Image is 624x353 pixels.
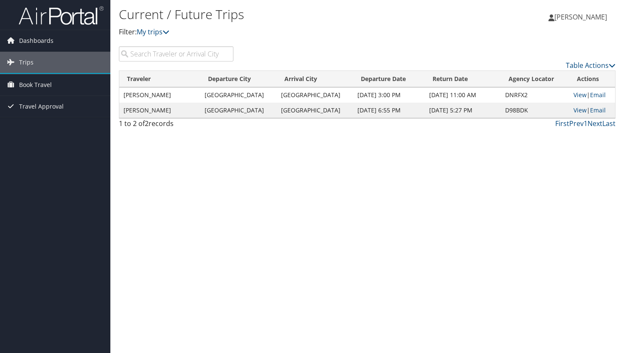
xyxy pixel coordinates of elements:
td: | [569,103,615,118]
a: View [573,91,587,99]
td: [PERSON_NAME] [119,87,200,103]
th: Return Date: activate to sort column ascending [425,71,501,87]
a: Table Actions [566,61,616,70]
td: [PERSON_NAME] [119,103,200,118]
a: View [573,106,587,114]
a: [PERSON_NAME] [548,4,616,30]
a: My trips [137,27,169,36]
td: [GEOGRAPHIC_DATA] [277,87,353,103]
a: 1 [584,119,587,128]
a: Email [590,106,606,114]
td: [DATE] 3:00 PM [353,87,425,103]
div: 1 to 2 of records [119,118,233,133]
th: Agency Locator: activate to sort column ascending [501,71,569,87]
th: Departure City: activate to sort column ascending [200,71,277,87]
span: 2 [145,119,149,128]
th: Traveler: activate to sort column ascending [119,71,200,87]
a: Email [590,91,606,99]
td: [DATE] 11:00 AM [425,87,501,103]
td: DNRFX2 [501,87,569,103]
td: [DATE] 6:55 PM [353,103,425,118]
th: Actions [569,71,615,87]
span: [PERSON_NAME] [554,12,607,22]
a: Next [587,119,602,128]
td: [GEOGRAPHIC_DATA] [277,103,353,118]
a: Prev [569,119,584,128]
a: First [555,119,569,128]
input: Search Traveler or Arrival City [119,46,233,62]
td: [GEOGRAPHIC_DATA] [200,103,277,118]
span: Trips [19,52,34,73]
span: Dashboards [19,30,53,51]
td: D98BDK [501,103,569,118]
th: Departure Date: activate to sort column descending [353,71,425,87]
td: [DATE] 5:27 PM [425,103,501,118]
h1: Current / Future Trips [119,6,450,23]
p: Filter: [119,27,450,38]
td: | [569,87,615,103]
span: Travel Approval [19,96,64,117]
td: [GEOGRAPHIC_DATA] [200,87,277,103]
a: Last [602,119,616,128]
th: Arrival City: activate to sort column ascending [277,71,353,87]
img: airportal-logo.png [19,6,104,25]
span: Book Travel [19,74,52,95]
